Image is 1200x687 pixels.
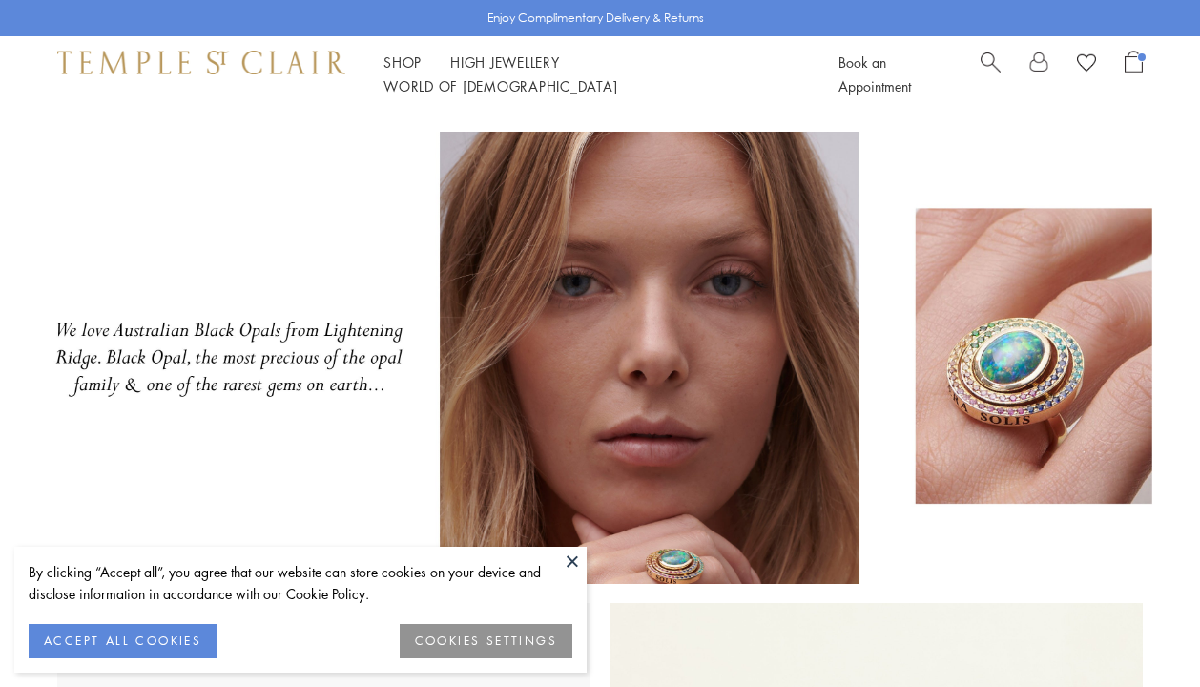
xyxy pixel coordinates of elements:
nav: Main navigation [383,51,796,98]
p: Enjoy Complimentary Delivery & Returns [487,9,704,28]
a: High JewelleryHigh Jewellery [450,52,560,72]
a: Search [981,51,1001,98]
a: Open Shopping Bag [1125,51,1143,98]
button: COOKIES SETTINGS [400,624,572,658]
img: Temple St. Clair [57,51,345,73]
a: Book an Appointment [838,52,911,95]
a: View Wishlist [1077,51,1096,79]
iframe: Gorgias live chat messenger [1105,597,1181,668]
a: ShopShop [383,52,422,72]
a: World of [DEMOGRAPHIC_DATA]World of [DEMOGRAPHIC_DATA] [383,76,617,95]
button: ACCEPT ALL COOKIES [29,624,217,658]
div: By clicking “Accept all”, you agree that our website can store cookies on your device and disclos... [29,561,572,605]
